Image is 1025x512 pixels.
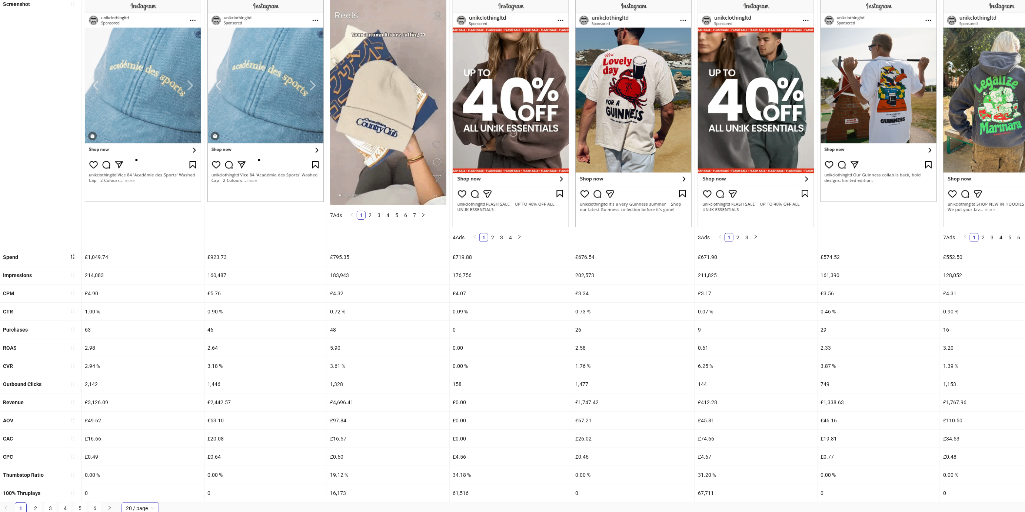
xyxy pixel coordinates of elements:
[997,233,1005,242] a: 4
[450,375,572,393] div: 158
[470,233,479,242] button: left
[450,266,572,284] div: 176,756
[4,506,8,510] span: left
[818,466,940,484] div: 0.00 %
[82,484,204,502] div: 0
[327,375,449,393] div: 1,328
[3,1,30,7] b: Screenshot
[818,375,940,393] div: 749
[716,233,725,242] button: left
[572,321,695,339] div: 26
[82,266,204,284] div: 214,083
[327,285,449,302] div: £4.32
[3,272,32,278] b: Impressions
[70,491,75,496] span: sort-ascending
[1015,233,1023,242] a: 6
[695,321,817,339] div: 9
[327,412,449,429] div: £97.84
[572,303,695,320] div: 0.73 %
[3,254,18,260] b: Spend
[3,309,13,315] b: CTR
[695,266,817,284] div: 211,825
[384,211,392,219] a: 4
[572,484,695,502] div: 0
[327,393,449,411] div: £4,696.41
[392,211,401,220] li: 5
[383,211,392,220] li: 4
[327,466,449,484] div: 19.12 %
[82,321,204,339] div: 63
[450,466,572,484] div: 34.18 %
[421,213,426,217] span: right
[348,211,357,220] button: left
[695,303,817,320] div: 0.07 %
[751,233,760,242] li: Next Page
[375,211,383,220] li: 3
[82,285,204,302] div: £4.90
[488,233,497,242] li: 2
[506,233,515,242] a: 4
[3,327,28,333] b: Purchases
[82,448,204,466] div: £0.49
[818,448,940,466] div: £0.77
[327,266,449,284] div: 183,943
[70,254,75,259] span: sort-descending
[572,266,695,284] div: 202,573
[943,235,955,240] span: 7 Ads
[470,233,479,242] li: Previous Page
[996,233,1005,242] li: 4
[204,484,327,502] div: 0
[70,382,75,387] span: sort-ascending
[3,363,13,369] b: CVR
[3,472,44,478] b: Thumbstop Ratio
[572,448,695,466] div: £0.46
[695,285,817,302] div: £3.17
[70,272,75,277] span: sort-ascending
[818,266,940,284] div: 161,390
[753,235,758,239] span: right
[450,484,572,502] div: 61,516
[572,248,695,266] div: £676.54
[204,266,327,284] div: 160,487
[572,285,695,302] div: £3.34
[970,233,978,242] a: 1
[961,233,970,242] li: Previous Page
[450,430,572,448] div: £0.00
[695,466,817,484] div: 31.20 %
[716,233,725,242] li: Previous Page
[497,233,506,242] li: 3
[818,339,940,357] div: 2.33
[70,400,75,405] span: sort-ascending
[695,393,817,411] div: £412.28
[327,484,449,502] div: 16,173
[70,363,75,369] span: sort-ascending
[963,235,968,239] span: left
[82,248,204,266] div: £1,049.74
[725,233,733,242] a: 1
[733,233,742,242] li: 2
[357,211,366,220] li: 1
[204,375,327,393] div: 1,446
[327,321,449,339] div: 48
[734,233,742,242] a: 2
[572,393,695,411] div: £1,747.42
[450,248,572,266] div: £719.88
[695,412,817,429] div: £45.81
[818,412,940,429] div: £46.16
[979,233,988,242] li: 2
[204,248,327,266] div: £923.73
[393,211,401,219] a: 5
[572,375,695,393] div: 1,477
[751,233,760,242] button: right
[70,309,75,314] span: sort-ascending
[82,393,204,411] div: £3,126.09
[961,233,970,242] button: left
[70,1,75,7] span: sort-ascending
[515,233,524,242] li: Next Page
[450,339,572,357] div: 0.00
[82,339,204,357] div: 2.98
[70,290,75,296] span: sort-ascending
[327,303,449,320] div: 0.72 %
[725,233,733,242] li: 1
